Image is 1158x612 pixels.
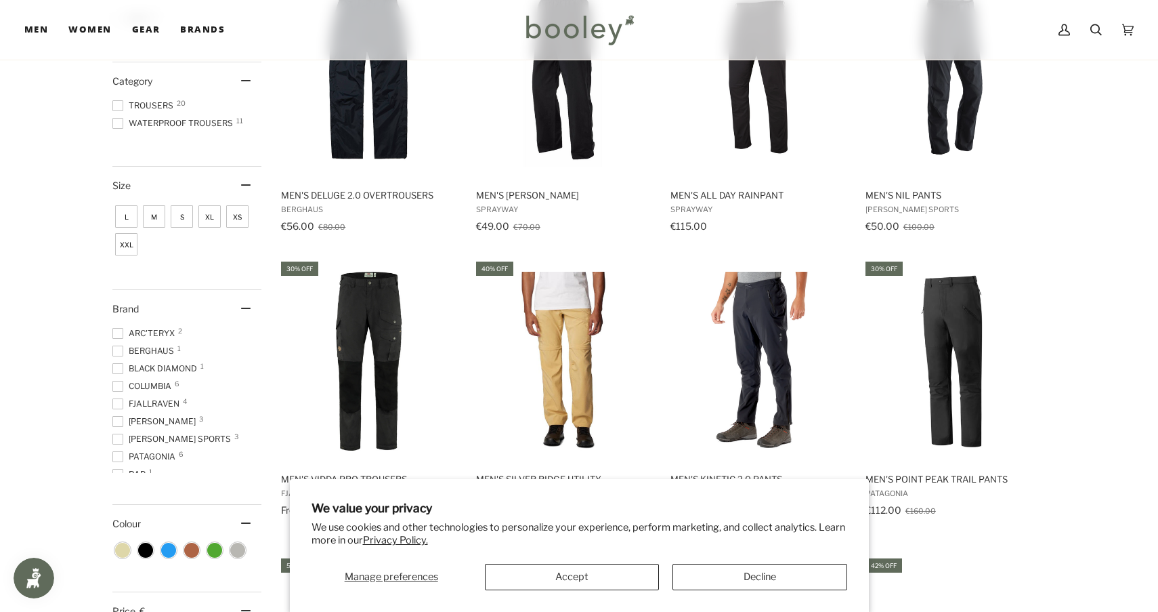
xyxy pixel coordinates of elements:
[474,260,653,533] a: Men's Silver Ridge Utility Convertible Pant
[363,534,428,546] a: Privacy Policy.
[281,504,303,516] span: From
[318,222,345,232] span: €80.00
[234,433,238,440] span: 3
[670,189,846,201] span: Men's All Day Rainpant
[112,327,179,340] span: Arc'teryx
[179,451,184,457] span: 6
[226,205,249,228] span: Size: XS
[112,398,184,410] span: Fjallraven
[485,564,659,590] button: Accept
[476,189,651,201] span: Men's [PERSON_NAME]
[865,205,1041,214] span: [PERSON_NAME] Sports
[520,10,639,49] img: Booley
[175,380,179,387] span: 6
[112,75,152,87] span: Category
[863,272,1043,451] img: Patagonia Men's Point Peak Trail Pants Black - Booley Galway
[138,543,153,558] span: Colour: Black
[905,506,936,516] span: €160.00
[281,489,456,498] span: Fjallraven
[177,100,186,106] span: 20
[476,262,513,276] div: 40% off
[670,205,846,214] span: Sprayway
[281,558,318,573] div: 55% off
[670,220,707,232] span: €115.00
[112,468,150,481] span: Rab
[183,398,187,405] span: 4
[24,23,48,37] span: Men
[14,558,54,598] iframe: Button to open loyalty program pop-up
[230,543,245,558] span: Colour: Grey
[178,327,182,334] span: 2
[115,233,137,256] span: Size: XXL
[281,473,456,485] span: Men's Vidda Pro Trousers
[236,117,243,124] span: 11
[143,205,165,228] span: Size: M
[476,220,509,232] span: €49.00
[476,473,651,497] span: Men's Silver Ridge Utility Convertible Pant
[112,451,179,463] span: Patagonia
[177,345,181,352] span: 1
[112,380,175,392] span: Columbia
[279,272,458,451] img: Fjallraven Men's Vidda Pro Trousers Dark Grey / Black - Booley Galway
[115,205,137,228] span: Size: L
[112,345,178,357] span: Berghaus
[68,23,111,37] span: Women
[865,558,902,573] div: 42% off
[112,117,237,129] span: Waterproof Trousers
[865,473,1041,485] span: Men's Point Peak Trail Pants
[865,489,1041,498] span: Patagonia
[903,222,935,232] span: €100.00
[476,205,651,214] span: Sprayway
[865,262,903,276] div: 30% off
[312,521,847,547] p: We use cookies and other technologies to personalize your experience, perform marketing, and coll...
[112,303,139,314] span: Brand
[865,189,1041,201] span: Men's Nil Pants
[115,543,130,558] span: Colour: Beige
[312,501,847,515] h2: We value your privacy
[668,272,848,451] img: Rab Men's Kinetic 2.0 Pants Beluga - Booley Galway
[199,415,203,422] span: 3
[672,564,846,590] button: Decline
[279,260,458,533] a: Men's Vidda Pro Trousers
[865,220,899,232] span: €50.00
[281,262,318,276] div: 30% off
[112,518,151,529] span: Colour
[513,222,540,232] span: €70.00
[281,205,456,214] span: Berghaus
[184,543,199,558] span: Colour: Brown
[112,433,235,445] span: [PERSON_NAME] Sports
[863,260,1043,533] a: Men's Point Peak Trail Pants
[149,468,152,475] span: 1
[112,363,201,375] span: Black Diamond
[112,100,177,112] span: Trousers
[200,363,204,369] span: 1
[474,272,653,451] img: Columbia Men's Silver Ridge Utility Convertible Pant Light Camel - Booley Galway
[112,180,131,191] span: Size
[311,564,471,590] button: Manage preferences
[161,543,176,558] span: Colour: Blue
[670,473,846,485] span: Men's Kinetic 2.0 Pants
[207,543,222,558] span: Colour: Green
[112,415,200,428] span: [PERSON_NAME]
[865,504,901,516] span: €112.00
[198,205,221,228] span: Size: XL
[668,260,848,533] a: Men's Kinetic 2.0 Pants
[171,205,193,228] span: Size: S
[281,189,456,201] span: Men's Deluge 2.0 Overtrousers
[180,23,225,37] span: Brands
[345,571,438,583] span: Manage preferences
[132,23,160,37] span: Gear
[281,220,314,232] span: €56.00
